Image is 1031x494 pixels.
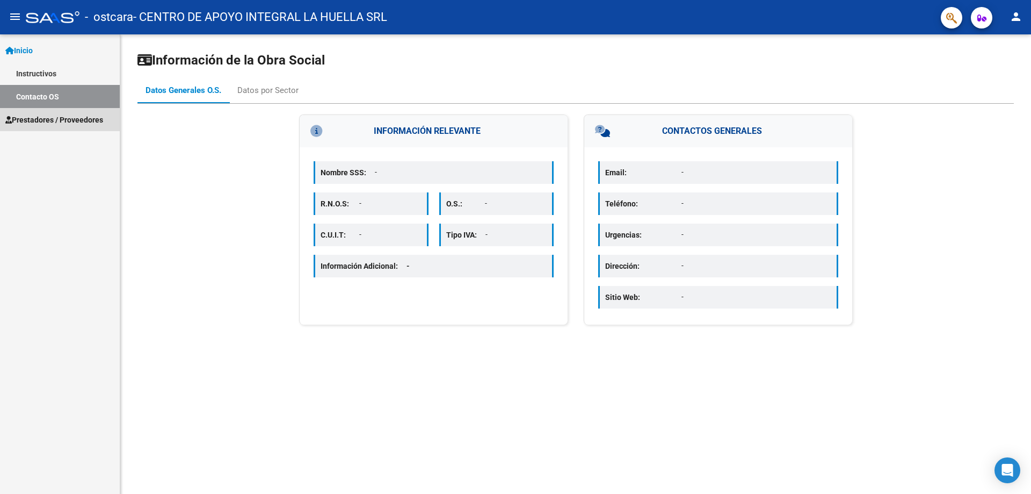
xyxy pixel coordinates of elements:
[5,114,103,126] span: Prestadores / Proveedores
[605,167,681,178] p: Email:
[321,260,418,272] p: Información Adicional:
[485,198,547,209] p: -
[406,262,410,270] span: -
[584,115,852,147] h3: CONTACTOS GENERALES
[1010,10,1022,23] mat-icon: person
[681,229,831,240] p: -
[146,84,221,96] div: Datos Generales O.S.
[605,198,681,210] p: Teléfono:
[605,291,681,303] p: Sitio Web:
[300,115,568,147] h3: INFORMACIÓN RELEVANTE
[321,198,359,210] p: R.N.O.S:
[681,260,831,271] p: -
[359,229,421,240] p: -
[5,45,33,56] span: Inicio
[605,229,681,241] p: Urgencias:
[321,229,359,241] p: C.U.I.T:
[994,457,1020,483] div: Open Intercom Messenger
[133,5,387,29] span: - CENTRO DE APOYO INTEGRAL LA HUELLA SRL
[446,198,485,210] p: O.S.:
[605,260,681,272] p: Dirección:
[85,5,133,29] span: - ostcara
[375,167,547,178] p: -
[9,10,21,23] mat-icon: menu
[485,229,547,240] p: -
[681,198,831,209] p: -
[237,84,299,96] div: Datos por Sector
[446,229,485,241] p: Tipo IVA:
[681,291,831,303] p: -
[681,167,831,178] p: -
[321,167,375,178] p: Nombre SSS:
[359,198,421,209] p: -
[137,52,1014,69] h1: Información de la Obra Social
